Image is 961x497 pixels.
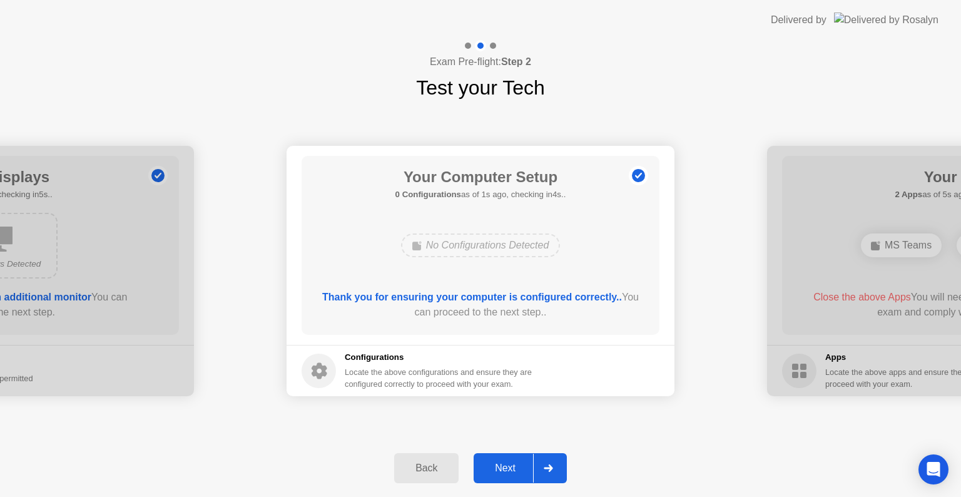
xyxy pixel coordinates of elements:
div: Next [477,463,533,474]
h1: Test your Tech [416,73,545,103]
h5: Configurations [345,351,534,364]
div: No Configurations Detected [401,233,561,257]
h1: Your Computer Setup [395,166,566,188]
b: 0 Configurations [395,190,461,199]
b: Step 2 [501,56,531,67]
div: Delivered by [771,13,826,28]
div: Open Intercom Messenger [918,454,948,484]
div: You can proceed to the next step.. [320,290,642,320]
b: Thank you for ensuring your computer is configured correctly.. [322,292,622,302]
h4: Exam Pre-flight: [430,54,531,69]
button: Next [474,453,567,483]
h5: as of 1s ago, checking in4s.. [395,188,566,201]
div: Locate the above configurations and ensure they are configured correctly to proceed with your exam. [345,366,534,390]
div: Back [398,463,455,474]
button: Back [394,453,459,483]
img: Delivered by Rosalyn [834,13,938,27]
